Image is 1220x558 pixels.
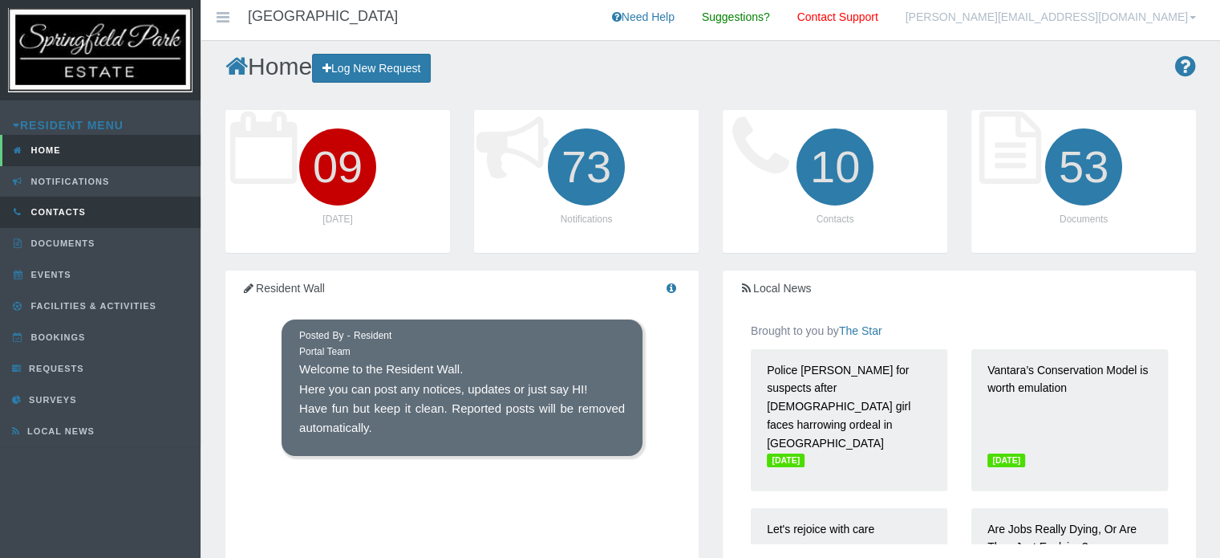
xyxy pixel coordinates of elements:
[25,364,84,373] span: Requests
[751,349,947,491] a: Police [PERSON_NAME] for suspects after [DEMOGRAPHIC_DATA] girl faces harrowing ordeal in [GEOGRA...
[490,212,683,227] p: Notifications
[971,349,1168,491] a: Vantara’s Conservation Model is worth emulation [DATE]
[723,110,947,252] a: 10 Contacts
[739,212,931,227] p: Contacts
[1039,122,1129,212] i: 53
[241,212,434,227] p: [DATE]
[474,110,699,252] a: 73 Notifications
[839,324,882,337] a: The Star
[27,145,61,155] span: Home
[987,212,1180,227] p: Documents
[27,332,86,342] span: Bookings
[790,122,880,212] i: 10
[293,122,383,212] i: 09
[23,426,95,436] span: Local News
[739,283,1180,295] h5: Local News
[27,301,156,311] span: Facilities & Activities
[987,361,1152,442] p: Vantara’s Conservation Model is worth emulation
[25,395,76,405] span: Surveys
[987,454,1025,467] span: [DATE]
[767,454,805,467] span: [DATE]
[971,110,1196,252] a: 53 Documents
[241,283,683,295] h5: Resident Wall
[299,360,625,438] p: Welcome to the Resident Wall. Here you can post any notices, updates or just say HI! Have fun but...
[248,9,398,25] h4: [GEOGRAPHIC_DATA]
[27,270,71,279] span: Events
[299,328,391,360] div: Posted By - Resident Portal Team
[751,322,1168,340] p: Brought to you by
[225,53,1196,83] h2: Home
[27,207,86,217] span: Contacts
[27,177,110,186] span: Notifications
[541,122,631,212] i: 73
[27,238,95,248] span: Documents
[312,54,431,83] a: Log New Request
[13,119,124,132] a: Resident Menu
[767,361,931,442] p: Police [PERSON_NAME] for suspects after [DEMOGRAPHIC_DATA] girl faces harrowing ordeal in [GEOGRA...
